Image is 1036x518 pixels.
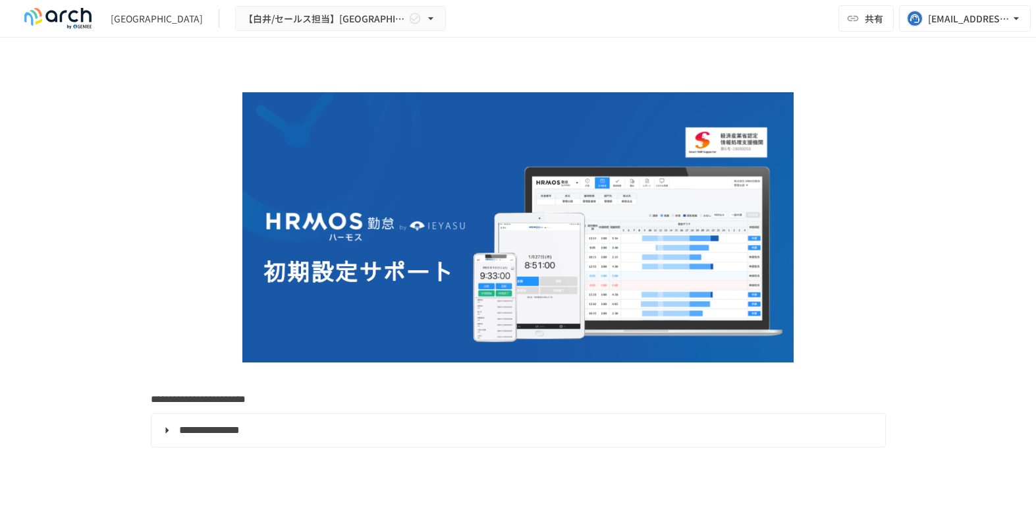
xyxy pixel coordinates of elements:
[865,11,883,26] span: 共有
[111,12,203,26] div: [GEOGRAPHIC_DATA]
[16,8,100,29] img: logo-default@2x-9cf2c760.svg
[928,11,1010,27] div: [EMAIL_ADDRESS][DOMAIN_NAME]
[838,5,894,32] button: 共有
[235,6,446,32] button: 【白井/セールス担当】[GEOGRAPHIC_DATA][GEOGRAPHIC_DATA]様_初期設定サポート
[899,5,1031,32] button: [EMAIL_ADDRESS][DOMAIN_NAME]
[244,11,406,27] span: 【白井/セールス担当】[GEOGRAPHIC_DATA][GEOGRAPHIC_DATA]様_初期設定サポート
[242,92,794,362] img: GdztLVQAPnGLORo409ZpmnRQckwtTrMz8aHIKJZF2AQ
